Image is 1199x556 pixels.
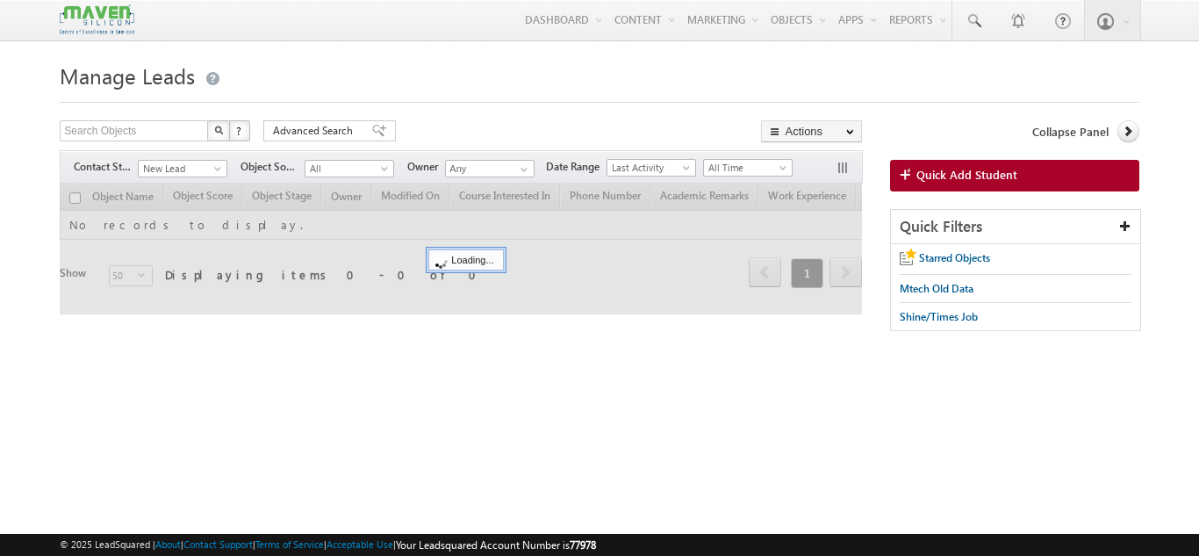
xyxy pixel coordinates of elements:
[407,159,445,175] span: Owner
[1032,124,1109,140] span: Collapse Panel
[900,282,973,295] span: Mtech Old Data
[183,538,253,550] a: Contact Support
[60,4,133,35] img: Custom Logo
[305,160,394,177] a: All
[155,538,181,550] a: About
[138,160,227,177] a: New Lead
[703,159,793,177] a: All Time
[607,160,691,176] span: Last Activity
[60,537,596,553] span: © 2025 LeadSquared | | | | |
[214,126,223,134] img: Search
[900,310,978,323] span: Shine/Times Job
[570,538,596,552] span: 77978
[396,538,596,552] span: Your Leadsquared Account Number is
[607,159,696,177] a: Last Activity
[305,161,389,177] span: All
[229,120,250,141] button: ?
[891,210,1140,244] div: Quick Filters
[546,159,607,175] span: Date Range
[704,160,787,176] span: All Time
[327,538,393,550] a: Acceptable Use
[273,123,358,139] span: Advanced Search
[60,61,195,90] span: Manage Leads
[139,161,222,177] span: New Lead
[916,167,1017,183] span: Quick Add Student
[428,249,503,271] div: Loading...
[890,160,1139,191] a: Quick Add Student
[445,160,535,177] input: Type to Search
[511,161,533,178] a: Show All Items
[74,159,138,175] span: Contact Stage
[761,120,862,142] button: Actions
[241,159,305,175] span: Object Source
[236,123,244,138] span: ?
[255,538,324,550] a: Terms of Service
[919,251,990,264] span: Starred Objects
